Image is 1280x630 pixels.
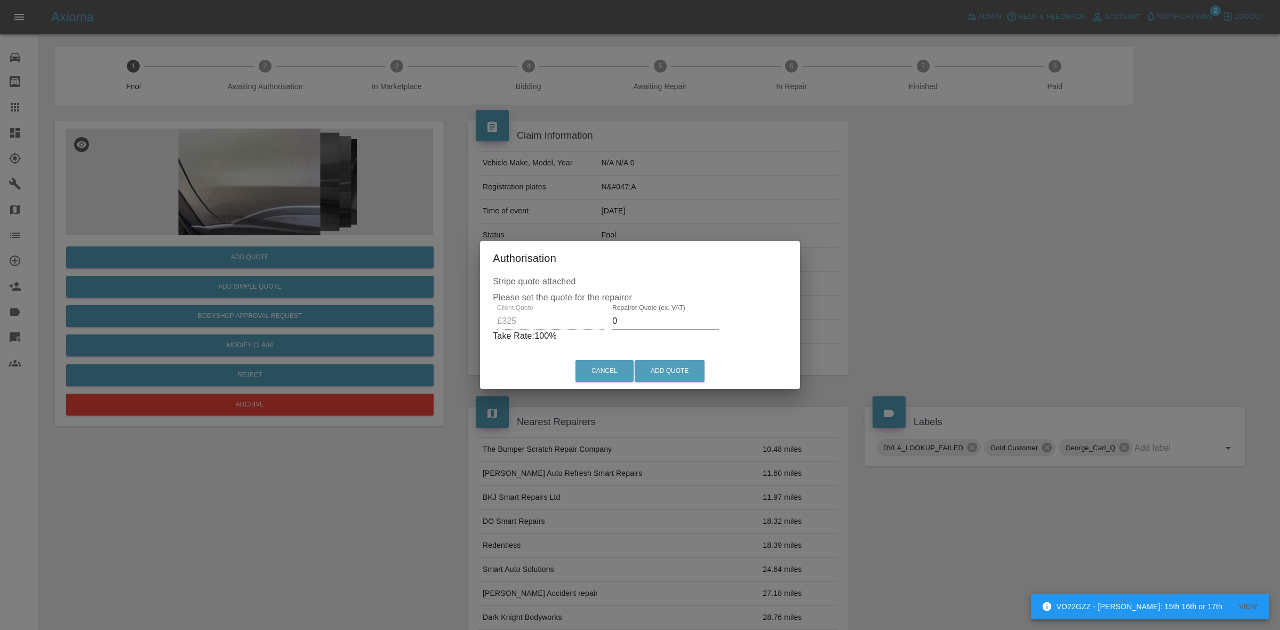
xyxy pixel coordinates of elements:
[493,275,787,304] p: Please set the quote for the repairer
[612,303,685,312] label: Repairer Quote (ex. VAT)
[1042,597,1222,616] div: VO22GZZ - [PERSON_NAME]: 15th 16th or 17th
[575,360,634,382] button: Cancel
[493,275,787,288] p: Stripe quote attached
[480,241,800,275] h2: Authorisation
[497,303,533,312] label: Client Quote
[493,330,787,342] p: Take Rate: 100 %
[635,360,705,382] button: Add Quote
[1231,599,1265,615] button: View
